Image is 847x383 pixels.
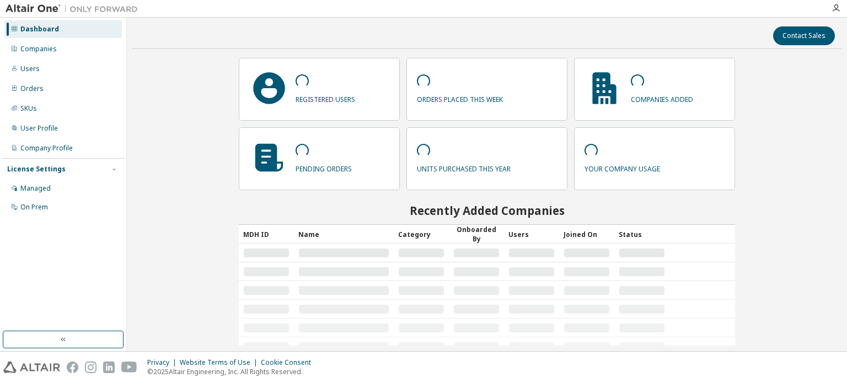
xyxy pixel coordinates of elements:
[508,225,555,243] div: Users
[147,358,180,367] div: Privacy
[239,203,735,218] h2: Recently Added Companies
[103,362,115,373] img: linkedin.svg
[20,203,48,212] div: On Prem
[20,45,57,53] div: Companies
[631,91,693,104] p: companies added
[20,25,59,34] div: Dashboard
[773,26,835,45] button: Contact Sales
[417,91,503,104] p: orders placed this week
[121,362,137,373] img: youtube.svg
[20,64,40,73] div: Users
[3,362,60,373] img: altair_logo.svg
[453,225,500,244] div: Onboarded By
[298,225,390,243] div: Name
[585,161,660,174] p: your company usage
[20,104,37,113] div: SKUs
[20,84,44,93] div: Orders
[296,161,352,174] p: pending orders
[398,225,444,243] div: Category
[261,358,318,367] div: Cookie Consent
[7,165,66,174] div: License Settings
[6,3,143,14] img: Altair One
[85,362,97,373] img: instagram.svg
[20,144,73,153] div: Company Profile
[564,225,610,243] div: Joined On
[147,367,318,376] p: © 2025 Altair Engineering, Inc. All Rights Reserved.
[67,362,78,373] img: facebook.svg
[243,225,290,243] div: MDH ID
[20,124,58,133] div: User Profile
[20,184,51,193] div: Managed
[619,225,665,243] div: Status
[296,91,355,104] p: registered users
[180,358,261,367] div: Website Terms of Use
[417,161,511,174] p: units purchased this year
